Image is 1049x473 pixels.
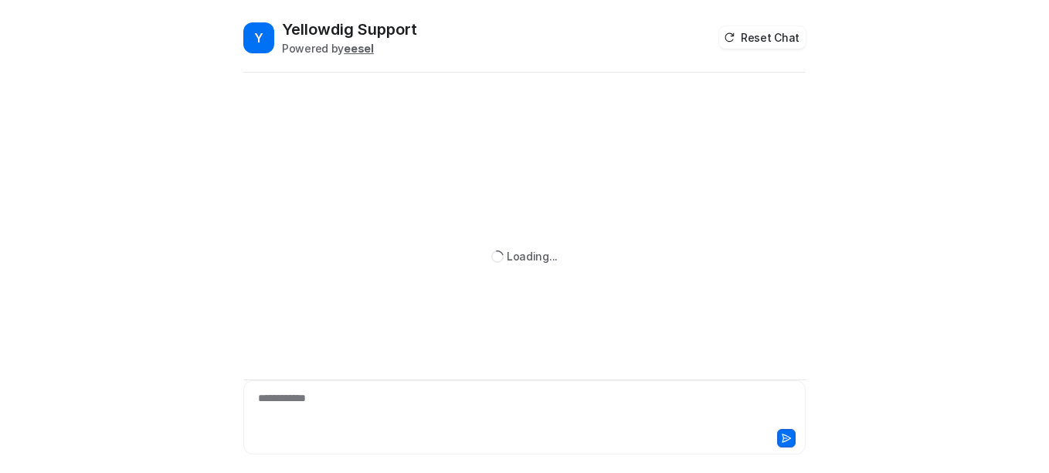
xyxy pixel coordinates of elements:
span: Y [243,22,274,53]
div: Loading... [507,248,558,264]
b: eesel [344,42,374,55]
h2: Yellowdig Support [282,19,417,40]
div: Powered by [282,40,417,56]
button: Reset Chat [719,26,806,49]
